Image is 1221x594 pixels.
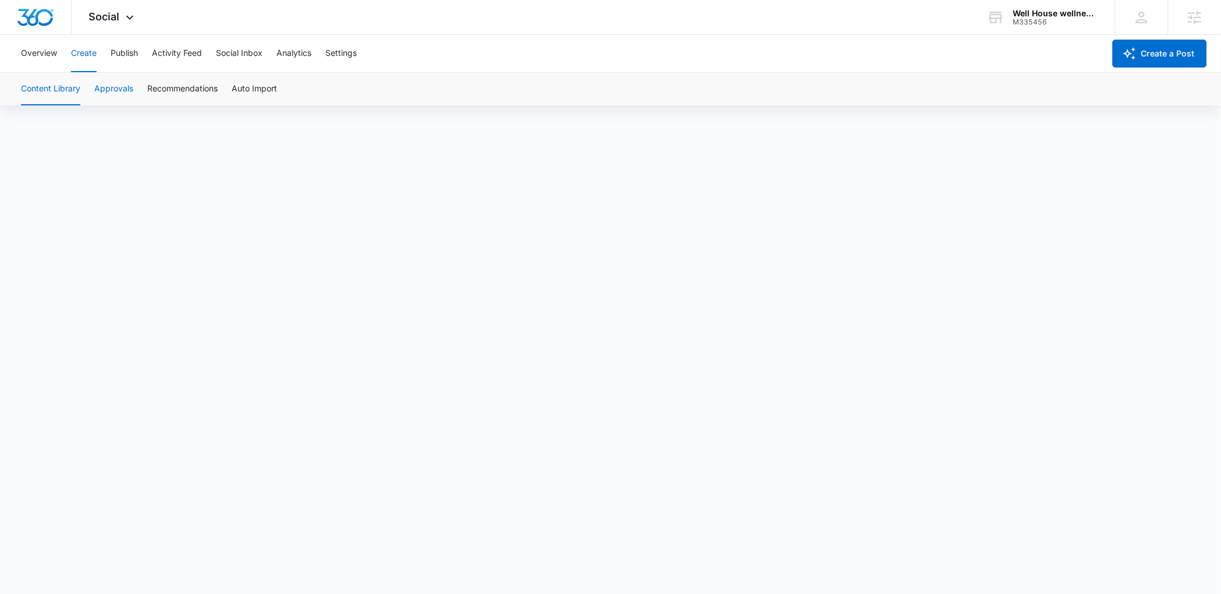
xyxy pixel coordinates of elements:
[89,10,120,23] span: Social
[276,35,311,72] button: Analytics
[1113,40,1207,68] button: Create a Post
[21,73,80,105] button: Content Library
[232,73,277,105] button: Auto Import
[216,35,262,72] button: Social Inbox
[1013,9,1098,18] div: account name
[111,35,138,72] button: Publish
[71,35,97,72] button: Create
[21,35,57,72] button: Overview
[94,73,133,105] button: Approvals
[1013,18,1098,26] div: account id
[152,35,202,72] button: Activity Feed
[325,35,357,72] button: Settings
[147,73,218,105] button: Recommendations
